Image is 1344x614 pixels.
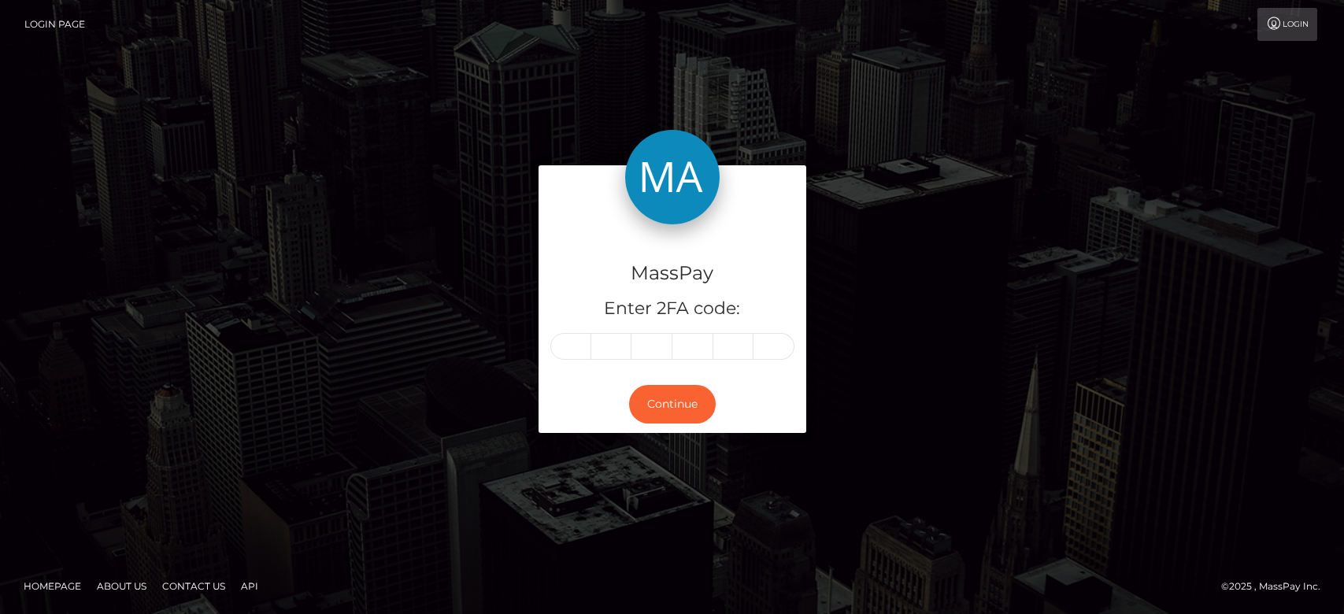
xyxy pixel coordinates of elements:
[235,574,265,598] a: API
[24,8,85,41] a: Login Page
[550,260,794,287] h4: MassPay
[1257,8,1317,41] a: Login
[1221,578,1332,595] div: © 2025 , MassPay Inc.
[91,574,153,598] a: About Us
[629,385,716,424] button: Continue
[625,130,720,224] img: MassPay
[550,297,794,321] h5: Enter 2FA code:
[156,574,231,598] a: Contact Us
[17,574,87,598] a: Homepage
